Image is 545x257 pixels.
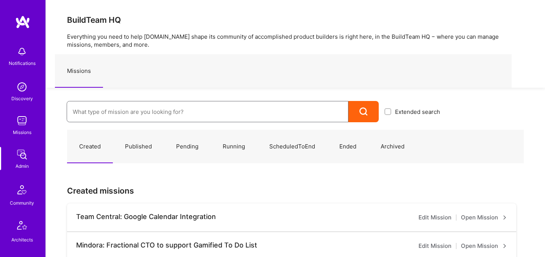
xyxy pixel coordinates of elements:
a: Published [113,130,164,163]
span: Extended search [395,108,440,116]
div: Admin [16,162,29,170]
div: Mindora: Fractional CTO to support Gamified To Do List [76,241,257,249]
input: What type of mission are you looking for? [73,102,342,121]
h3: BuildTeam HQ [67,15,524,25]
img: Community [13,181,31,199]
div: Discovery [11,95,33,102]
a: Open Mission [461,213,507,222]
a: Edit Mission [419,213,451,222]
div: Missions [13,128,31,136]
div: Notifications [9,59,36,67]
i: icon ArrowRight [503,244,507,248]
a: Created [67,130,113,163]
a: Open Mission [461,241,507,251]
div: Team Central: Google Calendar Integration [76,213,216,221]
a: Edit Mission [419,241,451,251]
h3: Created missions [67,186,524,196]
p: Everything you need to help [DOMAIN_NAME] shape its community of accomplished product builders is... [67,33,524,49]
img: discovery [14,79,30,95]
a: ScheduledToEnd [257,130,327,163]
img: teamwork [14,113,30,128]
a: Archived [369,130,417,163]
i: icon Search [359,107,368,116]
a: Ended [327,130,369,163]
div: Community [10,199,34,207]
div: Architects [11,236,33,244]
img: bell [14,44,30,59]
a: Missions [55,55,103,88]
img: admin teamwork [14,147,30,162]
a: Running [211,130,257,163]
img: logo [15,15,30,29]
img: Architects [13,218,31,236]
a: Pending [164,130,211,163]
i: icon ArrowRight [503,215,507,220]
